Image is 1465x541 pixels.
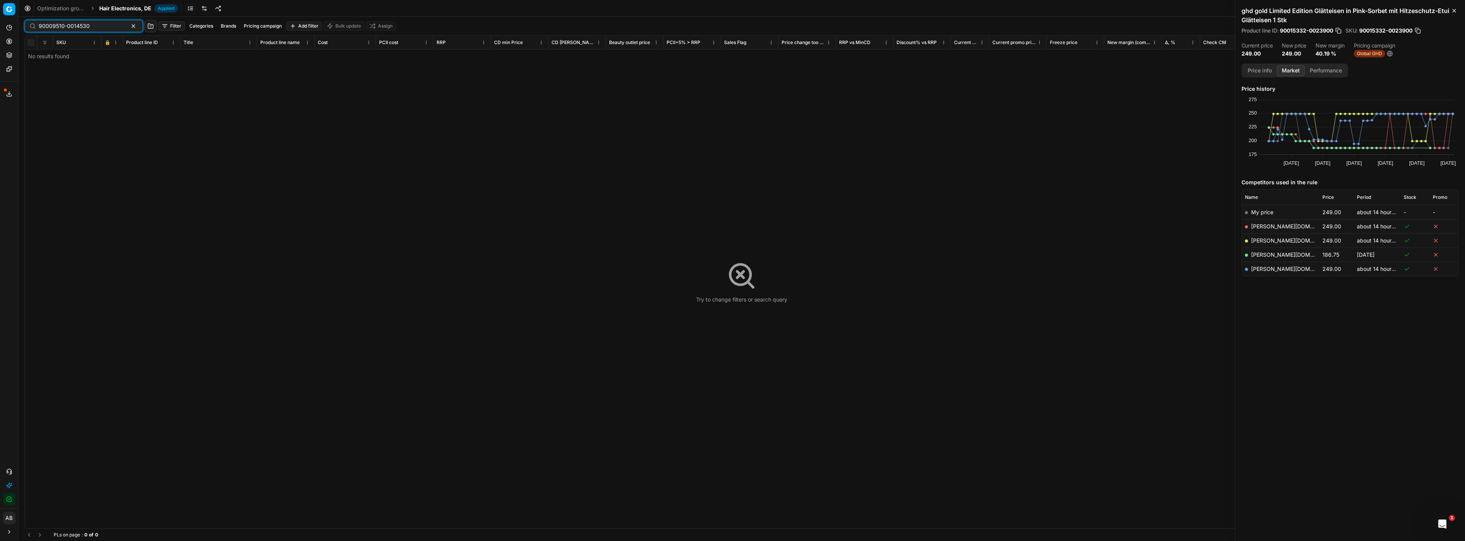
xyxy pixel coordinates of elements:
[696,296,787,303] div: Try to change filters or search query
[1107,39,1151,46] span: New margin (common), %
[724,39,746,46] span: Sales Flag
[1242,179,1459,186] h5: Competitors used in the rule
[25,530,44,539] nav: pagination
[95,532,98,538] strong: 0
[1401,205,1430,219] td: -
[1277,65,1305,76] button: Market
[1322,237,1341,244] span: 249.00
[1404,194,1417,200] span: Stock
[3,512,15,524] button: AB
[1359,27,1412,34] span: 90015332-0023900
[3,512,15,524] span: AB
[260,39,300,46] span: Product line name
[1280,27,1333,34] span: 90015332-0023900
[1345,28,1358,33] span: SKU :
[1249,138,1257,143] text: 200
[437,39,446,46] span: RRP
[1322,194,1334,200] span: Price
[1242,85,1459,93] h5: Price history
[552,39,595,46] span: CD [PERSON_NAME]
[1242,43,1273,48] dt: Current price
[992,39,1036,46] span: Current promo price
[1242,28,1278,33] span: Product line ID :
[609,39,650,46] span: Beauty outlet price
[366,21,396,31] button: Assign
[954,39,978,46] span: Current price
[1251,209,1273,215] span: My price
[1357,251,1375,258] span: [DATE]
[1354,50,1385,57] span: Global GHD
[1433,194,1447,200] span: Promo
[56,39,66,46] span: SKU
[1440,160,1456,166] text: [DATE]
[1251,223,1340,230] a: [PERSON_NAME][DOMAIN_NAME]
[54,532,98,538] div: :
[1203,39,1226,46] span: Check CM
[1357,223,1405,230] span: about 14 hours ago
[1249,97,1257,102] text: 275
[89,532,94,538] strong: of
[839,39,870,46] span: RRP vs MinCD
[1242,6,1459,25] h2: ghd gold Limited Edition Glätteisen in Pink-Sorbet mit Hitzeschutz-Etui Glätteisen 1 Stk
[1409,160,1424,166] text: [DATE]
[1243,65,1277,76] button: Price info
[1357,194,1371,200] span: Period
[1322,223,1341,230] span: 249.00
[40,38,49,47] button: Expand all
[1282,50,1306,57] dd: 249.00
[1430,205,1458,219] td: -
[1284,160,1299,166] text: [DATE]
[184,39,193,46] span: Title
[494,39,523,46] span: CD min Price
[286,21,322,31] button: Add filter
[1322,251,1339,258] span: 186.75
[782,39,825,46] span: Price change too high
[218,21,239,31] button: Brands
[1357,237,1405,244] span: about 14 hours ago
[126,39,158,46] span: Product line ID
[1354,43,1395,48] dt: Pricing campaign
[1165,39,1175,46] span: Δ, %
[1251,237,1340,244] a: [PERSON_NAME][DOMAIN_NAME]
[1305,65,1347,76] button: Performance
[99,5,178,12] span: Hair Electronics, DEApplied
[1433,515,1452,533] iframe: Intercom live chat
[1315,160,1330,166] text: [DATE]
[1249,110,1257,116] text: 250
[1449,515,1455,521] span: 1
[54,532,80,538] span: PLs on page
[1316,50,1345,57] dd: 40.19 %
[158,21,185,31] button: Filter
[1251,251,1340,258] a: [PERSON_NAME][DOMAIN_NAME]
[897,39,937,46] span: Discount% vs RRP
[105,39,110,46] span: 🔒
[1378,160,1393,166] text: [DATE]
[1316,43,1345,48] dt: New margin
[1357,266,1405,272] span: about 14 hours ago
[1347,160,1362,166] text: [DATE]
[1249,151,1257,157] text: 175
[379,39,398,46] span: PCII cost
[154,5,178,12] span: Applied
[1322,266,1341,272] span: 249.00
[1251,266,1340,272] a: [PERSON_NAME][DOMAIN_NAME]
[1357,209,1405,215] span: about 14 hours ago
[1249,124,1257,130] text: 225
[241,21,285,31] button: Pricing campaign
[35,530,44,539] button: Go to next page
[37,5,178,12] nav: breadcrumb
[37,5,86,12] a: Optimization groups
[1245,194,1258,200] span: Name
[1242,50,1273,57] dd: 249.00
[324,21,365,31] button: Bulk update
[186,21,216,31] button: Categories
[1282,43,1306,48] dt: New price
[84,532,87,538] strong: 0
[667,39,700,46] span: PCII+5% > RRP
[1050,39,1077,46] span: Freeze price
[1322,209,1341,215] span: 249.00
[99,5,151,12] span: Hair Electronics, DE
[318,39,328,46] span: Cost
[25,530,34,539] button: Go to previous page
[39,22,123,30] input: Search by SKU or title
